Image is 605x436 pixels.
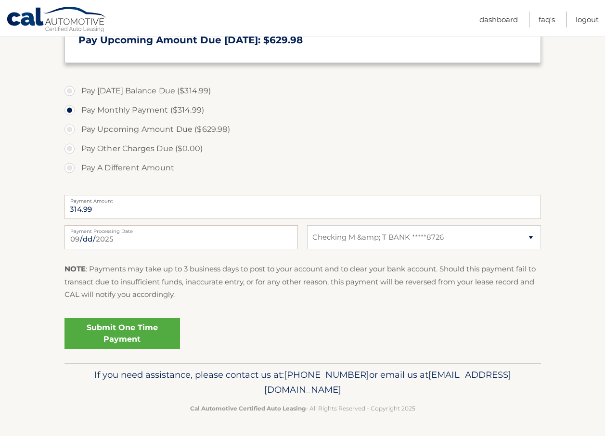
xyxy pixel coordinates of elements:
label: Payment Processing Date [64,225,298,233]
label: Pay Upcoming Amount Due ($629.98) [64,120,541,139]
p: If you need assistance, please contact us at: or email us at [71,367,535,398]
strong: NOTE [64,264,86,273]
label: Payment Amount [64,195,541,203]
a: Logout [576,12,599,27]
label: Pay Other Charges Due ($0.00) [64,139,541,158]
h3: Pay Upcoming Amount Due [DATE]: $629.98 [78,34,527,46]
span: [PHONE_NUMBER] [284,369,369,380]
a: Submit One Time Payment [64,318,180,349]
label: Pay A Different Amount [64,158,541,178]
p: : Payments may take up to 3 business days to post to your account and to clear your bank account.... [64,263,541,301]
p: - All Rights Reserved - Copyright 2025 [71,403,535,413]
label: Pay Monthly Payment ($314.99) [64,101,541,120]
a: Dashboard [479,12,518,27]
strong: Cal Automotive Certified Auto Leasing [190,405,306,412]
a: Cal Automotive [6,6,107,34]
a: FAQ's [539,12,555,27]
input: Payment Amount [64,195,541,219]
label: Pay [DATE] Balance Due ($314.99) [64,81,541,101]
input: Payment Date [64,225,298,249]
